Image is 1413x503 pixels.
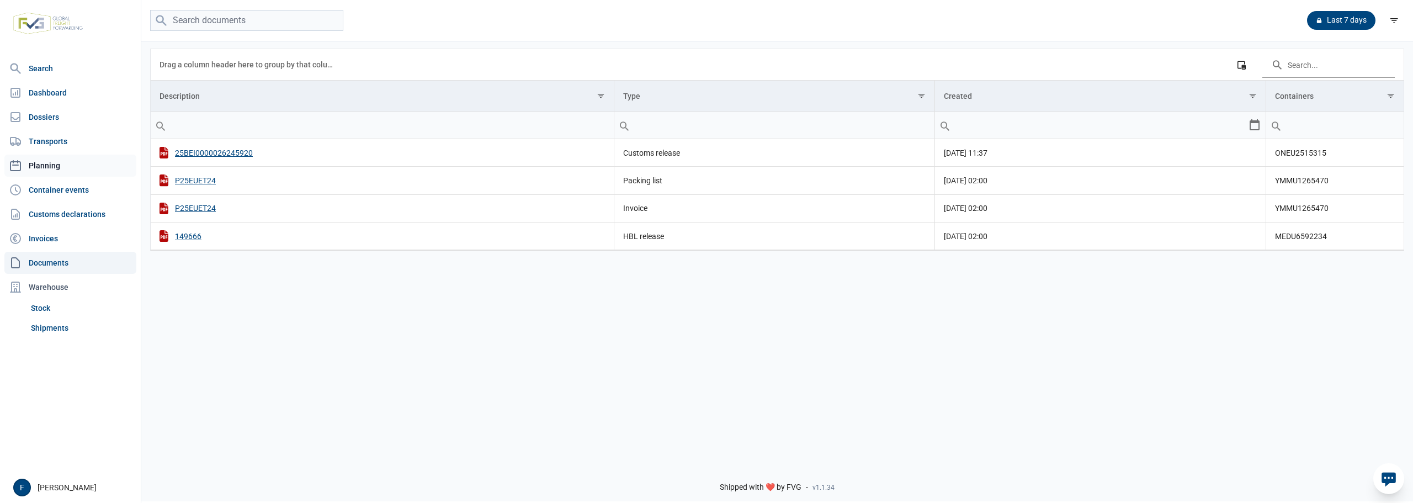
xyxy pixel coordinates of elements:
[614,81,935,112] td: Column Type
[9,8,87,39] img: FVG - Global freight forwarding
[13,479,31,496] button: F
[623,92,640,100] div: Type
[4,155,136,177] a: Planning
[151,112,614,139] input: Filter cell
[806,483,808,493] span: -
[935,112,955,139] div: Search box
[4,179,136,201] a: Container events
[160,203,605,214] div: P25EUET24
[614,139,935,167] td: Customs release
[13,479,134,496] div: [PERSON_NAME]
[151,112,614,139] td: Filter cell
[935,81,1266,112] td: Column Created
[944,232,987,241] span: [DATE] 02:00
[1384,10,1404,30] div: filter
[1275,92,1314,100] div: Containers
[1266,112,1404,139] input: Filter cell
[1248,112,1261,139] div: Select
[1266,112,1286,139] div: Search box
[1262,51,1395,78] input: Search in the data grid
[1266,167,1404,194] td: YMMU1265470
[4,130,136,152] a: Transports
[160,92,200,100] div: Description
[1266,139,1404,167] td: ONEU2515315
[597,92,605,100] span: Show filter options for column 'Description'
[614,194,935,222] td: Invoice
[160,147,605,158] div: 25BEI0000026245920
[614,222,935,250] td: HBL release
[1307,11,1375,30] div: Last 7 days
[4,82,136,104] a: Dashboard
[26,318,136,338] a: Shipments
[917,92,926,100] span: Show filter options for column 'Type'
[151,81,614,112] td: Column Description
[614,112,934,139] input: Filter cell
[4,57,136,80] a: Search
[1266,222,1404,250] td: MEDU6592234
[1266,194,1404,222] td: YMMU1265470
[160,174,605,186] div: P25EUET24
[4,252,136,274] a: Documents
[944,92,972,100] div: Created
[944,149,987,157] span: [DATE] 11:37
[1249,92,1257,100] span: Show filter options for column 'Created'
[4,227,136,250] a: Invoices
[1266,81,1404,112] td: Column Containers
[614,112,634,139] div: Search box
[944,176,987,185] span: [DATE] 02:00
[944,204,987,213] span: [DATE] 02:00
[812,483,835,492] span: v1.1.34
[151,112,171,139] div: Search box
[160,230,605,242] div: 149666
[26,298,136,318] a: Stock
[1387,92,1395,100] span: Show filter options for column 'Containers'
[4,203,136,225] a: Customs declarations
[1266,112,1404,139] td: Filter cell
[151,49,1404,251] div: Data grid with 4 rows and 4 columns
[1231,55,1251,75] div: Column Chooser
[935,112,1266,139] td: Filter cell
[935,112,1247,139] input: Filter cell
[150,10,343,31] input: Search documents
[720,483,801,493] span: Shipped with ❤️ by FVG
[4,106,136,128] a: Dossiers
[614,167,935,194] td: Packing list
[4,276,136,298] div: Warehouse
[160,49,1395,80] div: Data grid toolbar
[160,56,337,73] div: Drag a column header here to group by that column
